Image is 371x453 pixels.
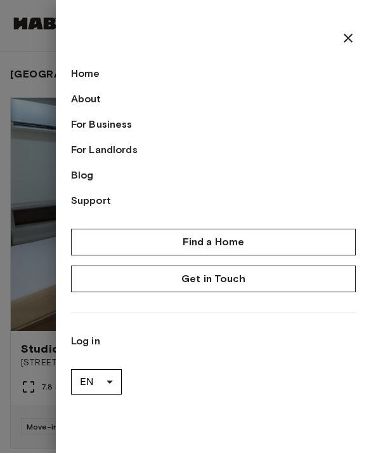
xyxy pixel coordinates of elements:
a: Home [71,66,356,81]
div: EN [71,364,122,400]
a: For Business [71,117,356,132]
a: Support [71,193,356,208]
a: Log in [71,334,356,349]
a: About [71,91,356,107]
a: Get in Touch [71,266,356,292]
a: Find a Home [71,229,356,255]
a: Blog [71,168,356,183]
a: For Landlords [71,142,356,158]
